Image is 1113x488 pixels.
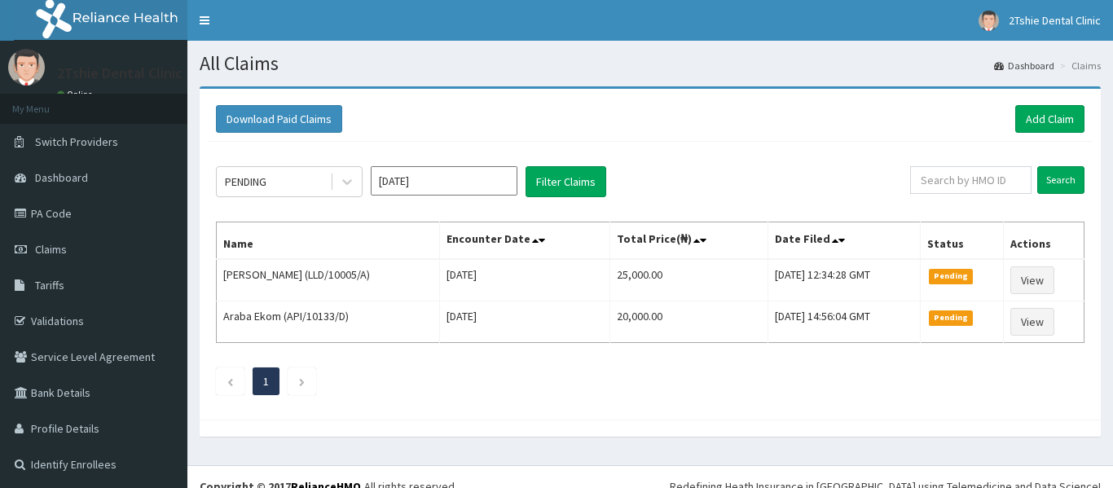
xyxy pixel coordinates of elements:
[217,301,440,343] td: Araba Ekom (API/10133/D)
[371,166,517,196] input: Select Month and Year
[979,11,999,31] img: User Image
[35,242,67,257] span: Claims
[225,174,266,190] div: PENDING
[57,66,183,81] p: 2Tshie Dental Clinic
[610,259,768,301] td: 25,000.00
[440,301,610,343] td: [DATE]
[1010,266,1054,294] a: View
[610,222,768,260] th: Total Price(₦)
[35,134,118,149] span: Switch Providers
[57,89,96,100] a: Online
[440,259,610,301] td: [DATE]
[440,222,610,260] th: Encounter Date
[35,278,64,292] span: Tariffs
[8,49,45,86] img: User Image
[217,222,440,260] th: Name
[298,374,306,389] a: Next page
[35,170,88,185] span: Dashboard
[1009,13,1101,28] span: 2Tshie Dental Clinic
[929,269,974,284] span: Pending
[910,166,1032,194] input: Search by HMO ID
[526,166,606,197] button: Filter Claims
[929,310,974,325] span: Pending
[227,374,234,389] a: Previous page
[1015,105,1084,133] a: Add Claim
[200,53,1101,74] h1: All Claims
[610,301,768,343] td: 20,000.00
[216,105,342,133] button: Download Paid Claims
[1056,59,1101,73] li: Claims
[263,374,269,389] a: Page 1 is your current page
[1010,308,1054,336] a: View
[1037,166,1084,194] input: Search
[994,59,1054,73] a: Dashboard
[768,222,920,260] th: Date Filed
[920,222,1004,260] th: Status
[768,301,920,343] td: [DATE] 14:56:04 GMT
[217,259,440,301] td: [PERSON_NAME] (LLD/10005/A)
[768,259,920,301] td: [DATE] 12:34:28 GMT
[1004,222,1084,260] th: Actions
